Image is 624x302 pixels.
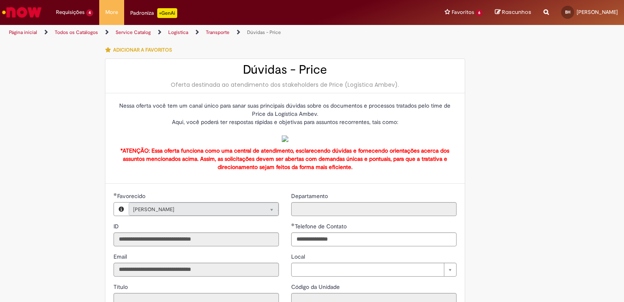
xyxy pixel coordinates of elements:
[133,203,258,216] span: [PERSON_NAME]
[476,9,483,16] span: 6
[56,8,85,16] span: Requisições
[577,9,618,16] span: [PERSON_NAME]
[291,192,330,200] label: Somente leitura - Departamento
[114,101,457,142] p: Nessa oferta você tem um canal único para sanar suas principais dúvidas sobre os documentos e pro...
[291,283,341,291] span: Somente leitura - Código da Unidade
[565,9,571,15] span: BH
[114,203,129,216] button: Favorecido, Visualizar este registro BRUNO HENRIQUE
[206,29,230,36] a: Transporte
[452,8,474,16] span: Favoritos
[291,253,307,260] span: Local
[291,223,295,226] span: Obrigatório Preenchido
[114,252,129,261] label: Somente leitura - Email
[9,29,37,36] a: Página inicial
[114,232,279,246] input: ID
[114,283,129,291] span: Somente leitura - Título
[291,263,457,277] a: Limpar campo Local
[114,263,279,277] input: Email
[116,29,151,36] a: Service Catalog
[114,192,147,200] label: Somente leitura - Necessários - Favorecido
[114,283,129,291] label: Somente leitura - Título
[114,253,129,260] span: Somente leitura - Email
[129,203,279,216] a: [PERSON_NAME]Limpar campo Favorecido
[282,135,288,142] img: sys_attachment.do
[291,192,330,200] span: Somente leitura - Departamento
[168,29,188,36] a: Logistica
[114,63,457,77] h2: Dúvidas - Price
[247,29,281,36] a: Dúvidas - Price
[130,8,177,18] div: Padroniza
[495,9,531,16] a: Rascunhos
[113,47,172,53] span: Adicionar a Favoritos
[114,193,117,196] span: Obrigatório Preenchido
[86,9,93,16] span: 4
[105,41,176,59] button: Adicionar a Favoritos
[502,8,531,16] span: Rascunhos
[291,283,341,291] label: Somente leitura - Código da Unidade
[55,29,98,36] a: Todos os Catálogos
[6,25,410,40] ul: Trilhas de página
[291,232,457,246] input: Telefone de Contato
[295,223,348,230] span: Telefone de Contato
[120,147,449,171] strong: *ATENÇÃO: Essa oferta funciona como uma central de atendimento, esclarecendo dúvidas e fornecendo...
[1,4,43,20] img: ServiceNow
[105,8,118,16] span: More
[157,8,177,18] p: +GenAi
[114,222,120,230] label: Somente leitura - ID
[114,81,457,89] div: Oferta destinada ao atendimento dos stakeholders de Price (Logística Ambev).
[291,202,457,216] input: Departamento
[117,192,147,200] span: Necessários - Favorecido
